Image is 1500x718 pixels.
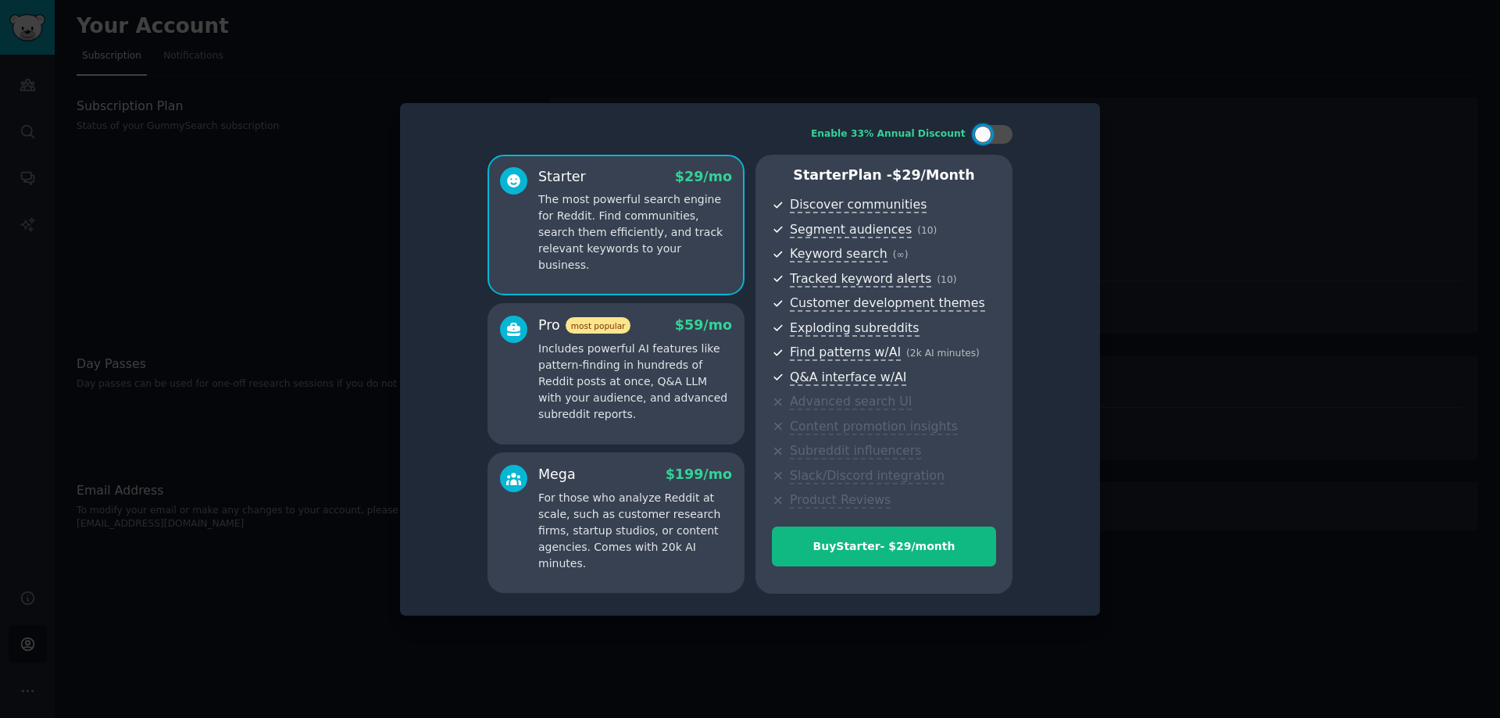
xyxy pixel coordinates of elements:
p: Includes powerful AI features like pattern-finding in hundreds of Reddit posts at once, Q&A LLM w... [538,341,732,423]
span: Q&A interface w/AI [790,370,906,386]
span: Advanced search UI [790,394,912,410]
div: Buy Starter - $ 29 /month [773,538,995,555]
p: For those who analyze Reddit at scale, such as customer research firms, startup studios, or conte... [538,490,732,572]
div: Starter [538,167,586,187]
span: Find patterns w/AI [790,345,901,361]
p: The most powerful search engine for Reddit. Find communities, search them efficiently, and track ... [538,191,732,273]
span: $ 29 /month [892,167,975,183]
span: Customer development themes [790,295,985,312]
div: Pro [538,316,630,335]
span: Keyword search [790,246,887,263]
span: Discover communities [790,197,927,213]
span: Tracked keyword alerts [790,271,931,288]
span: ( 2k AI minutes ) [906,348,980,359]
span: Exploding subreddits [790,320,919,337]
span: Subreddit influencers [790,443,921,459]
span: Product Reviews [790,492,891,509]
div: Enable 33% Annual Discount [811,127,966,141]
span: Slack/Discord integration [790,468,945,484]
p: Starter Plan - [772,166,996,185]
span: ( 10 ) [917,225,937,236]
span: ( ∞ ) [893,249,909,260]
button: BuyStarter- $29/month [772,527,996,566]
span: $ 59 /mo [675,317,732,333]
span: $ 199 /mo [666,466,732,482]
span: ( 10 ) [937,274,956,285]
span: Content promotion insights [790,419,958,435]
span: $ 29 /mo [675,169,732,184]
span: most popular [566,317,631,334]
div: Mega [538,465,576,484]
span: Segment audiences [790,222,912,238]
